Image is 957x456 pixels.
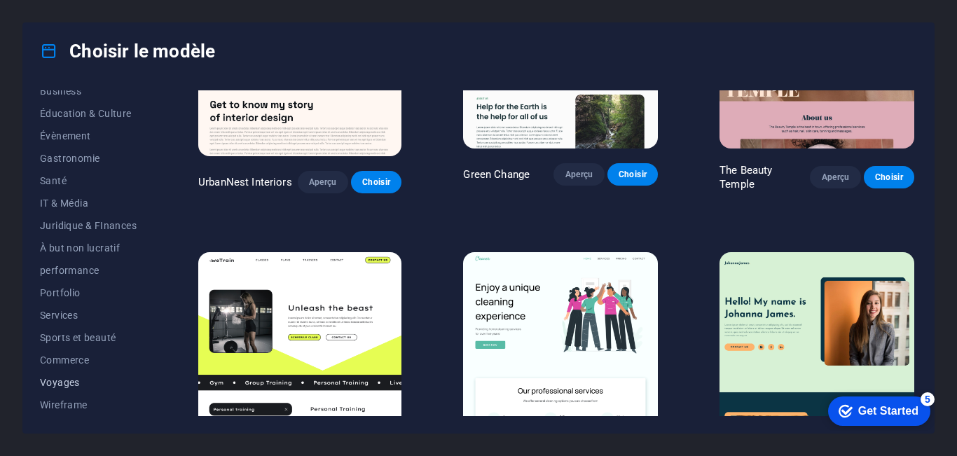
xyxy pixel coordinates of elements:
span: Sports et beauté [40,332,137,343]
span: Portfolio [40,287,137,298]
span: Wireframe [40,399,137,410]
img: Johanna James [720,252,914,431]
p: Green Change [463,167,530,181]
span: Juridique & FInances [40,220,137,231]
div: Get Started 5 items remaining, 0% complete [11,7,113,36]
button: Choisir [351,171,401,193]
button: Choisir [864,166,914,188]
button: Juridique & FInances [40,214,137,237]
button: Aperçu [810,166,860,188]
span: Santé [40,175,137,186]
div: 5 [104,3,118,17]
button: Voyages [40,371,137,394]
button: Commerce [40,349,137,371]
span: À but non lucratif [40,242,137,254]
span: Aperçu [821,172,849,183]
span: Voyages [40,377,137,388]
button: Sports et beauté [40,326,137,349]
button: IT & Média [40,192,137,214]
span: performance [40,265,137,276]
button: Choisir [607,163,658,186]
img: WeTrain [198,252,401,440]
span: IT & Média [40,198,137,209]
span: Évènement [40,130,137,141]
p: UrbanNest Interiors [198,175,292,189]
button: À but non lucratif [40,237,137,259]
button: Aperçu [298,171,348,193]
div: Get Started [41,15,102,28]
h4: Choisir le modèle [40,40,215,62]
button: performance [40,259,137,282]
span: Choisir [875,172,903,183]
span: Aperçu [309,177,337,188]
img: Cleaner [463,252,658,431]
button: Wireframe [40,394,137,416]
span: Choisir [362,177,390,188]
p: The Beauty Temple [720,163,810,191]
button: Évènement [40,125,137,147]
span: Commerce [40,354,137,366]
button: Portfolio [40,282,137,304]
span: Business [40,85,137,97]
button: Services [40,304,137,326]
button: Gastronomie [40,147,137,170]
span: Gastronomie [40,153,137,164]
span: Choisir [619,169,647,180]
span: Éducation & Culture [40,108,137,119]
button: Éducation & Culture [40,102,137,125]
span: Aperçu [565,169,593,180]
button: Business [40,80,137,102]
span: Services [40,310,137,321]
button: Aperçu [553,163,604,186]
button: Santé [40,170,137,192]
